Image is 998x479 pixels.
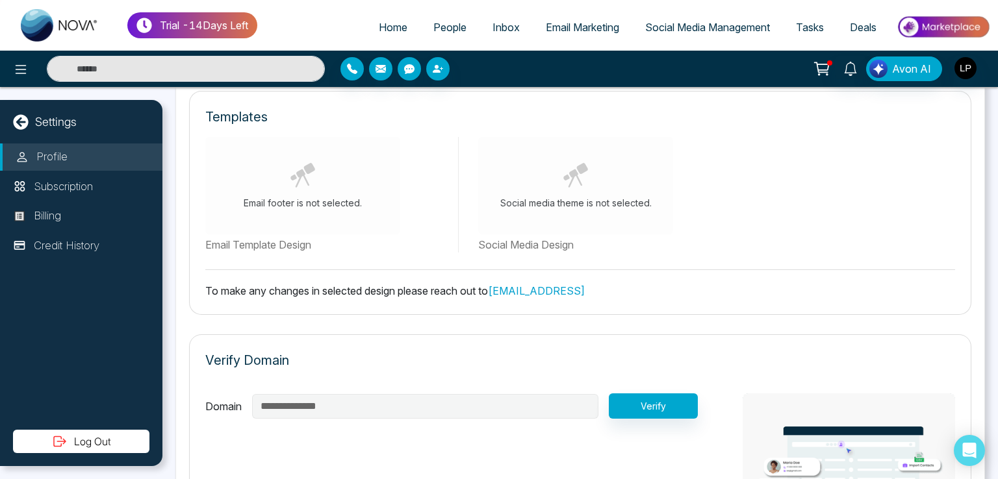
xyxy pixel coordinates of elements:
[205,283,955,299] p: To make any changes in selected design please reach out to
[36,149,68,166] p: Profile
[783,15,837,40] a: Tasks
[205,237,449,252] label: Email Template Design
[546,21,619,34] span: Email Marketing
[645,21,770,34] span: Social Media Management
[379,21,407,34] span: Home
[632,15,783,40] a: Social Media Management
[500,196,652,210] p: Social media theme is not selected.
[34,208,61,225] p: Billing
[35,113,77,130] p: Settings
[34,178,93,195] p: Subscription
[13,430,149,453] button: Log Out
[493,21,520,34] span: Inbox
[954,57,977,79] img: User Avatar
[244,196,362,210] p: Email footer is not selected.
[205,350,289,370] p: Verify Domain
[896,12,990,42] img: Market-place.gif
[205,399,242,414] label: Domain
[160,18,248,33] p: Trial - 14 Days Left
[480,15,533,40] a: Inbox
[420,15,480,40] a: People
[869,60,888,78] img: Lead Flow
[850,21,876,34] span: Deals
[533,15,632,40] a: Email Marketing
[837,15,889,40] a: Deals
[954,435,985,466] div: Open Intercom Messenger
[21,9,99,42] img: Nova CRM Logo
[892,61,931,77] span: Avon AI
[866,56,942,81] button: Avon AI
[34,238,99,254] p: Credit History
[366,15,420,40] a: Home
[478,237,955,252] label: Social Media Design
[488,284,585,297] a: [EMAIL_ADDRESS]
[205,107,268,127] p: Templates
[796,21,824,34] span: Tasks
[433,21,467,34] span: People
[609,393,698,419] button: Verify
